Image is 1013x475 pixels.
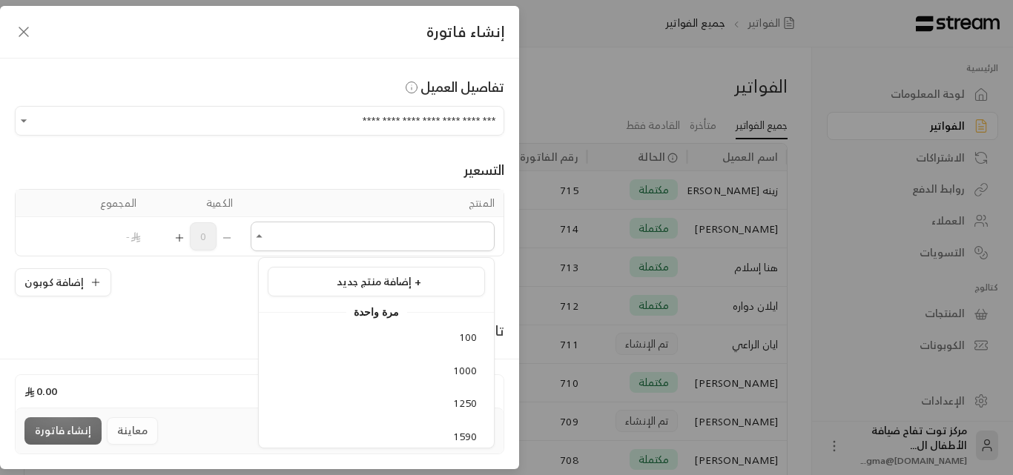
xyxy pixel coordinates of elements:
div: التسعير [15,159,504,180]
table: Selected Products [15,189,504,256]
th: الكمية [145,190,242,217]
span: 1000 [453,361,478,379]
button: Close [251,227,268,245]
span: تفاصيل العميل [403,75,505,99]
button: إضافة كوبون [15,268,111,296]
span: إنشاء فاتورة [426,19,504,44]
td: - [49,217,145,256]
span: مرة واحدة [346,303,407,321]
th: المنتج [242,190,504,217]
th: المجموع [49,190,145,217]
span: 0 [190,222,217,250]
span: 0.00 [24,384,57,399]
span: 1250 [453,393,478,412]
span: إضافة منتج جديد + [337,272,421,290]
span: 100 [459,328,477,346]
button: Open [15,112,33,130]
span: 1590 [453,427,478,445]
